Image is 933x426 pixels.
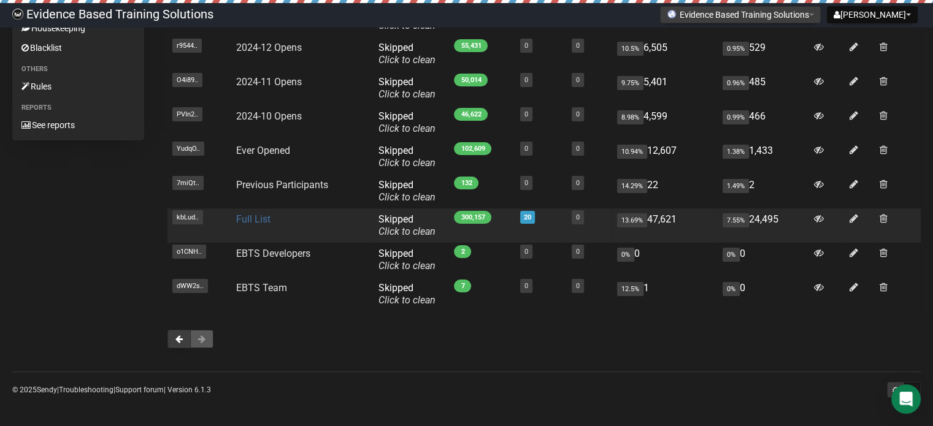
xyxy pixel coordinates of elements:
a: 2024-10 Opens [236,110,302,122]
span: 0.99% [723,110,749,124]
span: 50,014 [454,74,488,86]
button: Evidence Based Training Solutions [660,6,821,23]
span: 2 [454,245,471,258]
a: Rules [12,77,144,96]
td: 0 [718,243,810,277]
a: 0 [524,42,528,50]
a: 0 [524,145,528,153]
span: 300,157 [454,211,491,224]
td: 2 [718,174,810,208]
span: 9.75% [617,76,643,90]
span: 0.96% [723,76,749,90]
span: r9544.. [172,39,202,53]
td: 529 [718,37,810,71]
a: Click to clean [378,294,435,306]
span: 0.95% [723,42,749,56]
span: 1.38% [723,145,749,159]
span: 13.69% [617,213,647,227]
a: Ever Opened [236,145,290,156]
span: 7miQt.. [172,176,204,190]
a: 0 [576,213,580,221]
td: 0 [718,277,810,311]
a: 0 [524,76,528,84]
a: 0 [524,248,528,256]
a: 0 [576,248,580,256]
span: YudqO.. [172,142,204,156]
a: Housekeeping [12,18,144,38]
td: 6,505 [612,37,718,71]
td: 47,621 [612,208,718,243]
a: 2024-11 Opens [236,76,302,88]
a: Click to clean [378,260,435,272]
a: Troubleshooting [59,386,113,394]
a: See reports [12,115,144,135]
span: 132 [454,177,478,189]
span: Skipped [378,282,435,306]
a: 0 [576,110,580,118]
span: dWW2s.. [172,279,208,293]
a: 0 [524,110,528,118]
span: 10.5% [617,42,643,56]
td: 24,495 [718,208,810,243]
a: 0 [576,179,580,187]
span: 12.5% [617,282,643,296]
a: Previous Participants [236,179,328,191]
span: 1.49% [723,179,749,193]
a: Blacklist [12,38,144,58]
span: 7.55% [723,213,749,227]
span: o1CNH.. [172,245,206,259]
span: 0% [723,248,740,262]
span: 46,622 [454,108,488,121]
a: EBTS Team [236,282,287,294]
span: Skipped [378,76,435,100]
span: Skipped [378,42,435,66]
a: 0 [576,282,580,290]
span: 10.94% [617,145,647,159]
td: 5,401 [612,71,718,105]
a: 0 [524,282,528,290]
a: Click to clean [378,88,435,100]
button: [PERSON_NAME] [827,6,918,23]
a: Click to clean [378,157,435,169]
img: favicons [667,9,677,19]
span: Skipped [378,179,435,203]
span: 55,431 [454,39,488,52]
a: 0 [576,42,580,50]
td: 22 [612,174,718,208]
img: 6a635aadd5b086599a41eda90e0773ac [12,9,23,20]
span: 0% [723,282,740,296]
span: Skipped [378,145,435,169]
a: Click to clean [378,123,435,134]
a: Sendy [37,386,57,394]
a: 0 [524,179,528,187]
a: 0 [576,145,580,153]
li: Reports [12,101,144,115]
span: 7 [454,280,471,292]
span: 8.98% [617,110,643,124]
span: PVIn2.. [172,107,202,121]
a: 20 [524,213,531,221]
span: Skipped [378,110,435,134]
a: 2024-12 Opens [236,42,302,53]
a: Click to clean [378,54,435,66]
a: Support forum [115,386,164,394]
a: Full List [236,213,271,225]
p: © 2025 | | | Version 6.1.3 [12,383,211,397]
td: 12,607 [612,140,718,174]
span: 102,609 [454,142,491,155]
a: Click to clean [378,226,435,237]
span: Skipped [378,213,435,237]
span: kbLud.. [172,210,203,224]
td: 1,433 [718,140,810,174]
a: EBTS Developers [236,248,310,259]
li: Others [12,62,144,77]
td: 0 [612,243,718,277]
a: Click to clean [378,191,435,203]
span: O4i89.. [172,73,202,87]
a: 0 [576,76,580,84]
span: 0% [617,248,634,262]
span: Skipped [378,248,435,272]
span: 14.29% [617,179,647,193]
td: 1 [612,277,718,311]
td: 466 [718,105,810,140]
